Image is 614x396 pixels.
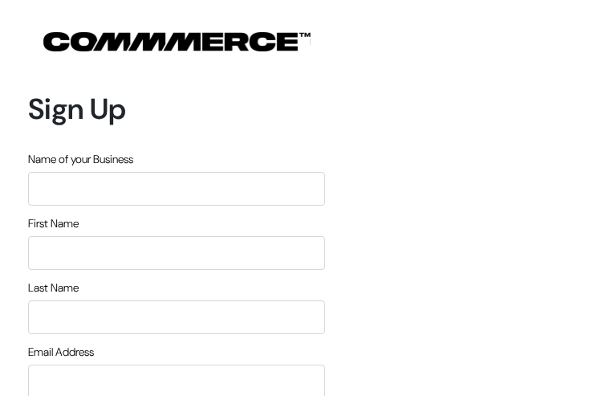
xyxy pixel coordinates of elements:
label: Name of your Business [28,151,133,168]
label: Email Address [28,344,94,361]
img: COMMMERCE [43,32,311,51]
h1: Sign Up [28,92,325,126]
label: First Name [28,215,79,232]
label: Last Name [28,280,79,296]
